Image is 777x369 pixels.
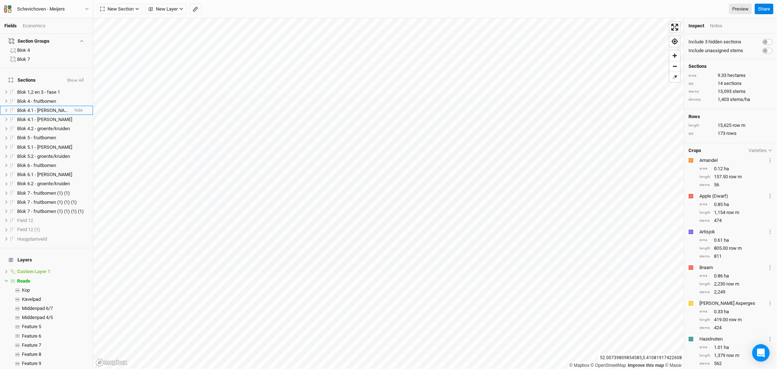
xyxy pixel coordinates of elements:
button: Crop Usage [768,228,773,236]
span: ha [724,166,729,172]
div: 13,093 [688,88,773,95]
div: 2,249 [699,289,773,295]
div: Feature 5 [22,324,89,330]
div: Blok 4.2 - groente/kruiden [17,126,89,132]
div: Feature 7 [22,342,89,348]
h4: Layers [4,253,89,267]
button: Zoom out [670,61,680,71]
div: Schevichoven - Meijers [17,5,65,13]
div: 424 [699,325,773,331]
div: 0.61 [699,237,773,244]
span: ha [724,308,729,315]
span: Enter fullscreen [670,22,680,32]
span: Blok 7 - fruitbomen (1) (1) [17,190,70,196]
span: Custom Layer 1 [17,269,50,274]
div: 562 [699,360,773,367]
button: Share [755,4,773,15]
div: 811 [699,253,773,260]
span: Blok 4.1 - [PERSON_NAME] [17,108,72,113]
div: Section Groups [9,38,50,44]
span: Feature 6 [22,333,41,339]
div: Feature 9 [22,361,89,366]
div: 1.01 [699,344,773,351]
span: rows [726,130,737,137]
div: Kop [22,287,89,293]
span: Reset bearing to north [667,70,682,84]
span: Feature 9 [22,361,41,366]
button: Crop Usage [768,263,773,272]
div: Open Intercom Messenger [752,344,770,362]
div: 56 [699,182,773,188]
div: Blok 5.1 - bessen [17,144,89,150]
div: Hazelnoten [699,336,766,342]
span: Blok 1,2 en 3 - fase 1 [17,89,60,95]
div: Blok 6 - fruitbomen [17,163,89,168]
div: Field 12 [17,218,89,224]
div: stems [699,254,710,259]
a: Mapbox logo [95,358,127,367]
div: 157.50 [699,174,773,180]
span: Blok 4 - fruitbomen [17,98,56,104]
div: 805.00 [699,245,773,252]
div: Blok 4 [17,47,89,53]
a: OpenStreetMap [591,363,626,368]
div: length [699,246,710,251]
button: Zoom in [670,50,680,61]
span: stems/ha [730,96,750,103]
div: stems [699,290,710,295]
span: Kavelpad [22,296,41,302]
span: row m [726,209,739,216]
div: Blok 7 - fruitbomen (1) (1) [17,190,89,196]
span: row m [726,352,739,359]
span: Blok 7 - fruitbomen (1) (1) (1) (1) [17,209,84,214]
span: Middenpad 4/5 [22,315,53,320]
div: 52.00739809854585 , 5.41081917422608 [598,354,684,362]
span: Feature 7 [22,342,41,348]
div: 474 [699,217,773,224]
div: area [699,345,710,350]
button: New Layer [145,4,187,15]
div: Blok 5 - fruitbomen [17,135,89,141]
div: Blok 7 [17,57,89,62]
div: stems [699,182,710,188]
div: Middenpad 4/5 [22,315,89,321]
button: Show All [67,78,84,83]
span: Sections [9,77,36,83]
span: Kop [22,287,30,293]
div: 14 [688,80,773,87]
div: stems [699,361,710,366]
div: Custom Layer 1 [17,269,89,275]
span: Blok 5.2 - groente/kruiden [17,154,70,159]
button: Schevichoven - Meijers [4,5,89,13]
button: Find my location [670,36,680,47]
div: 0.86 [699,273,773,279]
span: sections [724,80,742,87]
span: row m [733,122,745,129]
div: Artisjok [699,229,766,235]
span: Blok 6 - fruitbomen [17,163,56,168]
div: density [688,97,714,102]
div: 9.33 [688,72,773,79]
span: New Layer [149,5,178,13]
div: qty [688,81,714,86]
span: Middenpad 6/7 [22,306,53,311]
div: area [699,237,710,243]
div: length [699,281,710,287]
div: Groene Asperges [699,300,766,307]
div: length [699,174,710,180]
span: ha [724,201,729,208]
span: hectares [727,72,746,79]
span: ha [724,344,729,351]
a: Preview [729,4,752,15]
div: Middenpad 6/7 [22,306,89,311]
div: area [688,73,714,78]
button: Crop Usage [768,192,773,200]
span: Blok 5.1 - [PERSON_NAME] [17,144,72,150]
div: area [699,309,710,314]
span: row m [729,316,742,323]
span: row m [726,281,739,287]
div: 419.00 [699,316,773,323]
span: row m [729,174,742,180]
canvas: Map [93,18,684,369]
